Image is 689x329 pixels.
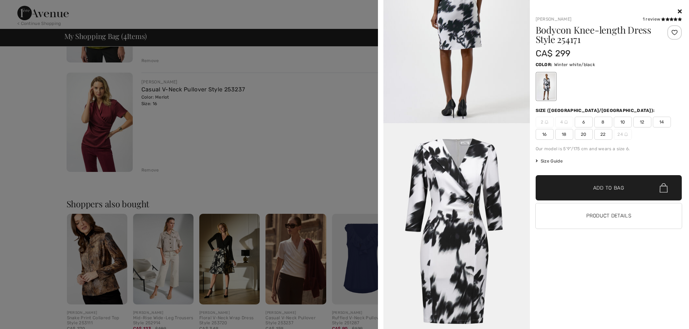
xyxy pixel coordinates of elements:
[16,5,31,12] span: Help
[653,117,671,127] span: 14
[660,183,668,192] img: Bag.svg
[555,129,573,140] span: 18
[643,16,682,22] div: 1 review
[536,17,572,22] a: [PERSON_NAME]
[536,48,571,59] span: CA$ 299
[536,175,682,200] button: Add to Bag
[555,117,573,127] span: 4
[633,117,651,127] span: 12
[545,120,548,124] img: ring-m.svg
[536,62,553,67] span: Color:
[614,129,632,140] span: 24
[536,107,656,114] div: Size ([GEOGRAPHIC_DATA]/[GEOGRAPHIC_DATA]):
[624,133,628,136] img: ring-m.svg
[593,184,624,192] span: Add to Bag
[536,203,682,229] button: Product Details
[564,120,568,124] img: ring-m.svg
[536,129,554,140] span: 16
[536,158,563,164] span: Size Guide
[594,129,612,140] span: 22
[536,117,554,127] span: 2
[614,117,632,127] span: 10
[554,62,595,67] span: Winter white/black
[536,25,658,44] h1: Bodycon Knee-length Dress Style 254171
[536,146,682,152] div: Our model is 5'9"/175 cm and wears a size 6.
[575,129,593,140] span: 20
[536,73,555,100] div: Winter white/black
[594,117,612,127] span: 8
[575,117,593,127] span: 6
